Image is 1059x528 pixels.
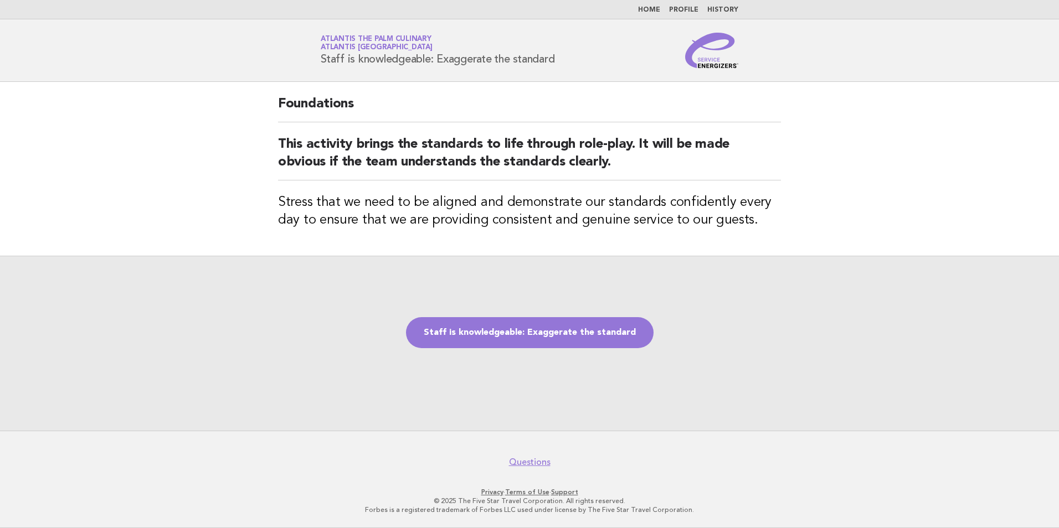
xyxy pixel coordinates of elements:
a: Home [638,7,660,13]
a: History [707,7,738,13]
h2: Foundations [278,95,781,122]
h2: This activity brings the standards to life through role-play. It will be made obvious if the team... [278,136,781,180]
a: Atlantis The Palm CulinaryAtlantis [GEOGRAPHIC_DATA] [321,35,433,51]
h1: Staff is knowledgeable: Exaggerate the standard [321,36,554,65]
p: © 2025 The Five Star Travel Corporation. All rights reserved. [191,496,868,505]
p: · · [191,488,868,496]
h3: Stress that we need to be aligned and demonstrate our standards confidently every day to ensure t... [278,194,781,229]
p: Forbes is a registered trademark of Forbes LLC used under license by The Five Star Travel Corpora... [191,505,868,514]
a: Profile [669,7,698,13]
img: Service Energizers [685,33,738,68]
a: Privacy [481,488,503,496]
a: Questions [509,457,551,468]
a: Staff is knowledgeable: Exaggerate the standard [406,317,654,348]
a: Support [551,488,578,496]
a: Terms of Use [505,488,549,496]
span: Atlantis [GEOGRAPHIC_DATA] [321,44,433,51]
